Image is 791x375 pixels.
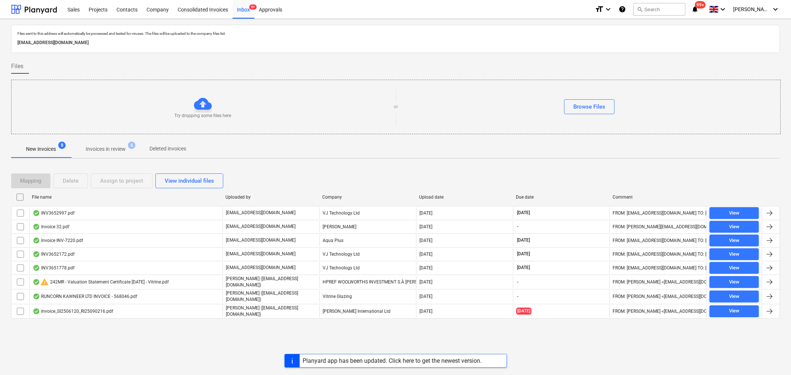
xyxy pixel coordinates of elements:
[564,99,614,114] button: Browse Files
[604,5,613,14] i: keyboard_arrow_down
[33,278,169,286] div: 242MR - Valuation Statement Certificate [DATE] - Vitrine.pdf
[226,210,296,216] p: [EMAIL_ADDRESS][DOMAIN_NAME]
[226,290,316,303] p: [PERSON_NAME] ([EMAIL_ADDRESS][DOMAIN_NAME])
[319,290,416,303] div: Vitrine Glazing
[32,195,220,200] div: File name
[709,248,759,260] button: View
[619,5,626,14] i: Knowledge base
[319,235,416,246] div: Aqua Plus
[729,278,739,286] div: View
[17,39,774,47] p: [EMAIL_ADDRESS][DOMAIN_NAME]
[58,142,66,149] span: 8
[149,145,186,153] p: Deleted invoices
[419,252,432,257] div: [DATE]
[516,279,519,285] span: -
[226,237,296,243] p: [EMAIL_ADDRESS][DOMAIN_NAME]
[155,173,223,188] button: View individual files
[17,31,774,36] p: Files sent to this address will automatically be processed and tested for viruses. The files will...
[11,62,23,71] span: Files
[128,142,135,149] span: 6
[33,265,75,271] div: INV3651778.pdf
[729,292,739,301] div: View
[729,264,739,272] div: View
[709,207,759,219] button: View
[729,209,739,218] div: View
[709,235,759,246] button: View
[226,265,296,271] p: [EMAIL_ADDRESS][DOMAIN_NAME]
[729,223,739,231] div: View
[633,3,685,16] button: Search
[516,210,531,216] span: [DATE]
[33,238,40,243] div: OCR finished
[516,265,531,271] span: [DATE]
[691,5,699,14] i: notifications
[322,195,413,200] div: Company
[226,223,296,230] p: [EMAIL_ADDRESS][DOMAIN_NAME]
[249,4,257,10] span: 9+
[33,265,40,271] div: OCR finished
[33,224,40,230] div: OCR finished
[516,237,531,243] span: [DATE]
[754,339,791,375] iframe: Chat Widget
[613,195,703,200] div: Comment
[419,195,510,200] div: Upload date
[733,6,770,12] span: [PERSON_NAME]
[516,223,519,230] span: -
[419,210,432,216] div: [DATE]
[319,221,416,233] div: [PERSON_NAME]
[33,308,40,314] div: OCR finished
[729,250,739,259] div: View
[709,291,759,302] button: View
[26,145,56,153] p: New invoices
[226,276,316,288] p: [PERSON_NAME] ([EMAIL_ADDRESS][DOMAIN_NAME])
[419,238,432,243] div: [DATE]
[33,308,113,314] div: Invoice_SI2506120_RI25090216.pdf
[226,251,296,257] p: [EMAIL_ADDRESS][DOMAIN_NAME]
[394,104,398,110] p: or
[516,293,519,300] span: -
[33,251,75,257] div: INV3652172.pdf
[33,279,40,285] div: OCR finished
[33,238,83,243] div: Invoice INV-7220.pdf
[419,309,432,314] div: [DATE]
[709,305,759,317] button: View
[40,278,49,286] span: warning
[86,145,126,153] p: Invoices in review
[226,305,316,318] p: [PERSON_NAME] ([EMAIL_ADDRESS][DOMAIN_NAME])
[516,308,531,315] span: [DATE]
[33,210,40,216] div: OCR finished
[225,195,316,200] div: Uploaded by
[771,5,780,14] i: keyboard_arrow_down
[709,221,759,233] button: View
[595,5,604,14] i: format_size
[516,251,531,257] span: [DATE]
[319,305,416,318] div: [PERSON_NAME] International Ltd
[303,357,482,364] div: Planyard app has been updated. Click here to get the newest version.
[319,248,416,260] div: VJ Technology Ltd
[165,176,214,186] div: View individual files
[637,6,643,12] span: search
[319,262,416,274] div: VJ Technology Ltd
[419,265,432,271] div: [DATE]
[709,262,759,274] button: View
[33,210,75,216] div: INV3652997.pdf
[33,224,69,230] div: Invoice 32.pdf
[729,307,739,315] div: View
[11,80,781,134] div: Try dropping some files hereorBrowse Files
[729,236,739,245] div: View
[573,102,605,112] div: Browse Files
[174,113,231,119] p: Try dropping some files here
[516,195,607,200] div: Due date
[695,1,706,9] span: 99+
[419,294,432,299] div: [DATE]
[33,293,137,299] div: RUNCORN KAWNEER LTD INVOICE - 568046.pdf
[33,251,40,257] div: OCR finished
[419,224,432,229] div: [DATE]
[718,5,727,14] i: keyboard_arrow_down
[319,276,416,288] div: HPREF WOOLWORTHS INVESTMENT S.À [PERSON_NAME]
[419,279,432,285] div: [DATE]
[709,276,759,288] button: View
[319,207,416,219] div: VJ Technology Ltd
